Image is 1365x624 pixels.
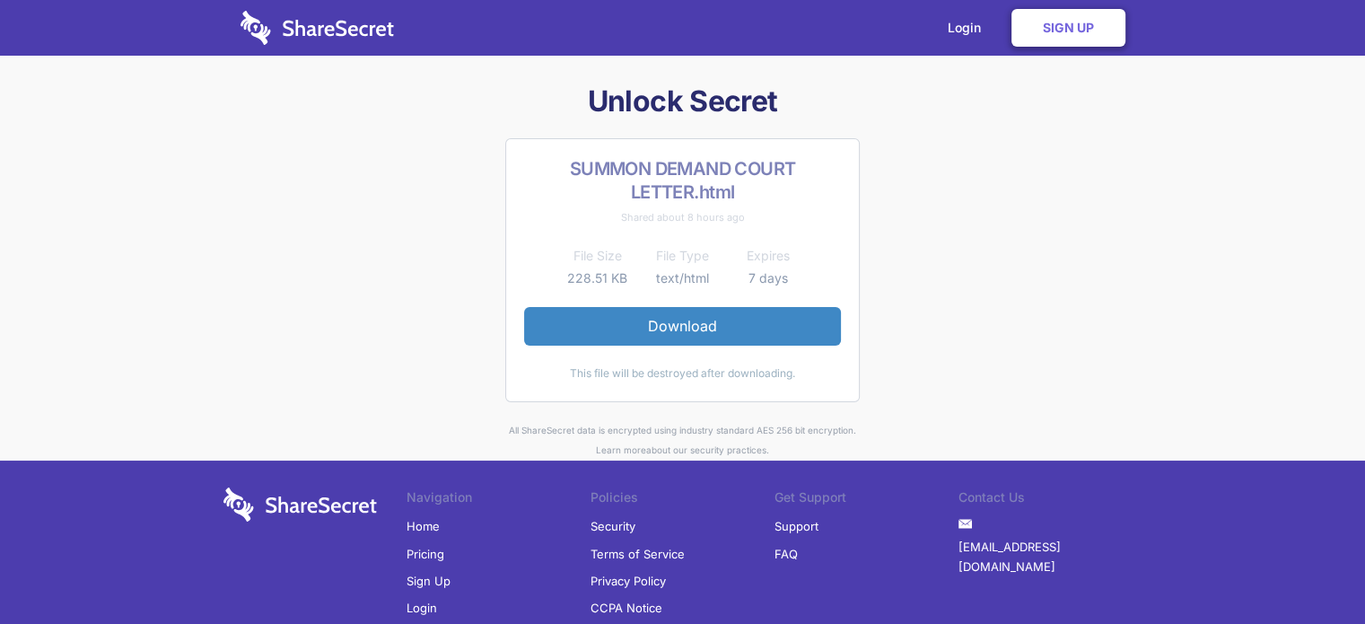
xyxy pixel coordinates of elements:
a: CCPA Notice [591,594,662,621]
a: Home [407,513,440,540]
a: Pricing [407,541,444,567]
li: Navigation [407,488,591,513]
a: [EMAIL_ADDRESS][DOMAIN_NAME] [958,533,1142,581]
div: This file will be destroyed after downloading. [524,364,841,383]
iframe: Drift Widget Chat Controller [1275,534,1343,602]
li: Policies [591,488,774,513]
th: File Size [555,245,640,267]
h1: Unlock Secret [216,83,1150,120]
a: Learn more [596,444,646,455]
a: Download [524,307,841,345]
a: Sign Up [1011,9,1125,47]
div: All ShareSecret data is encrypted using industry standard AES 256 bit encryption. about our secur... [216,420,1150,461]
td: 228.51 KB [555,268,640,289]
a: FAQ [774,541,798,567]
a: Login [407,594,437,621]
img: logo-wordmark-white-trans-d4663122ce5f474addd5e946df7df03e33cb6a1c49d2221995e7729f52c070b2.svg [241,11,394,45]
a: Security [591,513,635,540]
a: Support [774,513,818,540]
li: Get Support [774,488,958,513]
td: 7 days [725,268,810,289]
h2: SUMMON DEMAND COURT LETTER.html [524,157,841,204]
td: text/html [640,268,725,289]
th: File Type [640,245,725,267]
li: Contact Us [958,488,1142,513]
img: logo-wordmark-white-trans-d4663122ce5f474addd5e946df7df03e33cb6a1c49d2221995e7729f52c070b2.svg [223,488,377,522]
th: Expires [725,245,810,267]
a: Terms of Service [591,541,685,567]
a: Sign Up [407,567,451,594]
div: Shared about 8 hours ago [524,207,841,227]
a: Privacy Policy [591,567,666,594]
